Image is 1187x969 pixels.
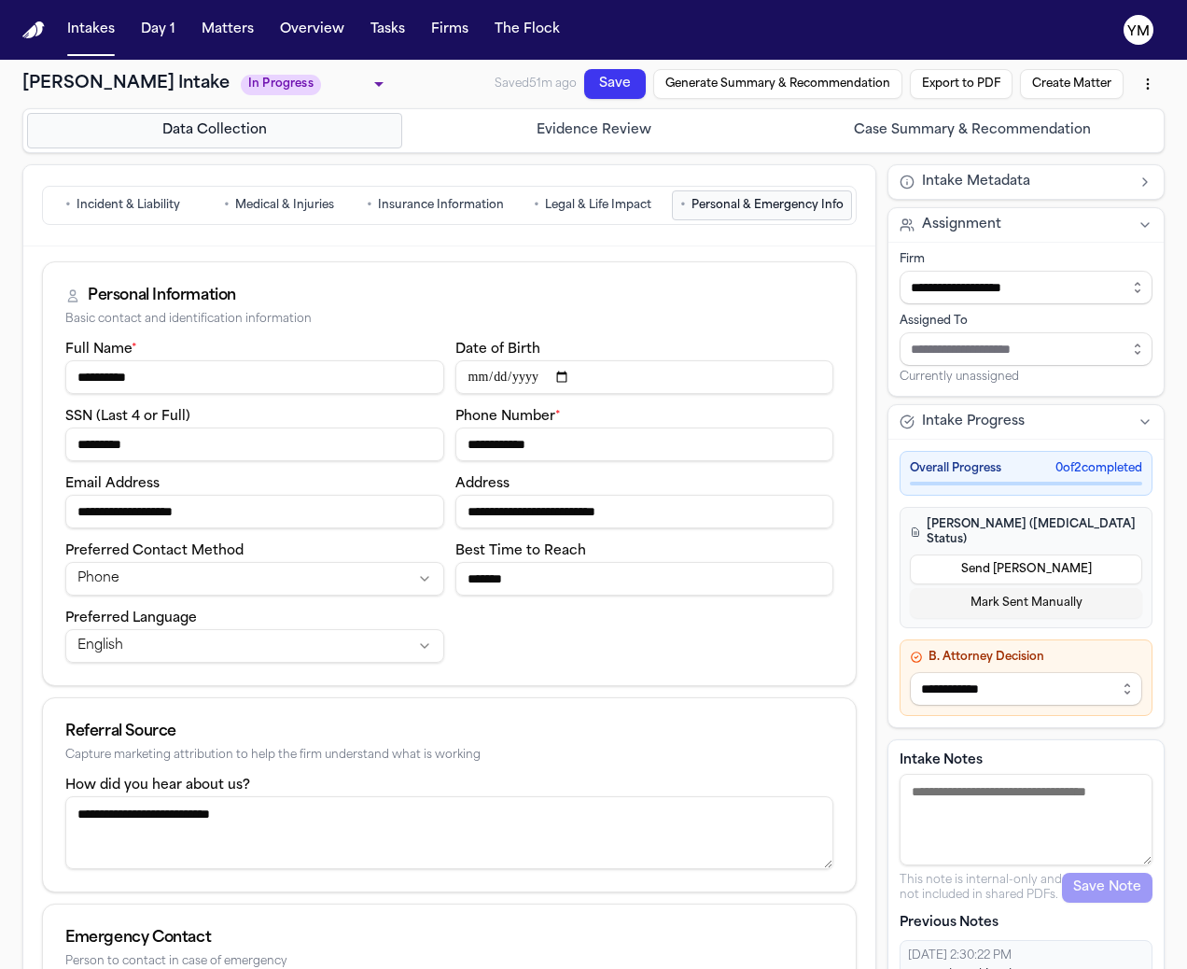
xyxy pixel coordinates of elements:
[272,13,352,47] button: Overview
[47,190,199,220] button: Go to Incident & Liability
[22,71,230,97] h1: [PERSON_NAME] Intake
[455,410,561,424] label: Phone Number
[900,751,1152,770] label: Intake Notes
[133,13,183,47] button: Day 1
[224,196,230,215] span: •
[910,517,1142,547] h4: [PERSON_NAME] ([MEDICAL_DATA] Status)
[455,428,834,461] input: Phone number
[785,113,1160,148] button: Go to Case Summary & Recommendation step
[65,410,190,424] label: SSN (Last 4 or Full)
[534,196,539,215] span: •
[65,360,444,394] input: Full name
[888,405,1164,439] button: Intake Progress
[194,13,261,47] button: Matters
[65,749,833,763] div: Capture marketing attribution to help the firm understand what is working
[900,774,1152,865] textarea: Intake notes
[900,271,1152,304] input: Select firm
[545,198,651,213] span: Legal & Life Impact
[910,650,1142,665] h4: B. Attorney Decision
[653,69,902,99] button: Generate Summary & Recommendation
[910,555,1142,584] button: Send [PERSON_NAME]
[65,477,160,491] label: Email Address
[77,198,180,213] span: Incident & Liability
[378,198,504,213] span: Insurance Information
[65,927,833,949] div: Emergency Contact
[888,208,1164,242] button: Assignment
[455,562,834,596] input: Best time to reach
[235,198,334,213] span: Medical & Injuries
[65,955,833,969] div: Person to contact in case of emergency
[455,544,586,558] label: Best Time to Reach
[584,69,646,99] button: Save
[65,495,444,528] input: Email address
[65,721,833,743] div: Referral Source
[65,544,244,558] label: Preferred Contact Method
[22,21,45,39] img: Finch Logo
[495,78,577,90] span: Saved 51m ago
[363,13,412,47] button: Tasks
[202,190,355,220] button: Go to Medical & Injuries
[922,216,1001,234] span: Assignment
[424,13,476,47] button: Firms
[691,198,844,213] span: Personal & Emergency Info
[65,196,71,215] span: •
[910,588,1142,618] button: Mark Sent Manually
[65,611,197,625] label: Preferred Language
[455,477,510,491] label: Address
[922,413,1025,431] span: Intake Progress
[672,190,852,220] button: Go to Personal & Emergency Info
[910,461,1001,476] span: Overall Progress
[1127,25,1150,38] text: YM
[680,196,686,215] span: •
[455,360,834,394] input: Date of birth
[516,190,668,220] button: Go to Legal & Life Impact
[1055,461,1142,476] span: 0 of 2 completed
[241,75,321,95] span: In Progress
[910,69,1012,99] button: Export to PDF
[65,343,137,357] label: Full Name
[900,873,1062,903] p: This note is internal-only and not included in shared PDFs.
[60,13,122,47] button: Intakes
[900,370,1019,385] span: Currently unassigned
[455,343,540,357] label: Date of Birth
[22,21,45,39] a: Home
[900,332,1152,366] input: Assign to staff member
[358,190,512,220] button: Go to Insurance Information
[900,314,1152,329] div: Assigned To
[922,173,1030,191] span: Intake Metadata
[908,948,1144,963] div: [DATE] 2:30:22 PM
[1131,67,1165,101] button: More actions
[1020,69,1124,99] button: Create Matter
[27,113,1160,148] nav: Intake steps
[406,113,781,148] button: Go to Evidence Review step
[455,495,834,528] input: Address
[65,313,833,327] div: Basic contact and identification information
[367,196,372,215] span: •
[88,285,236,307] div: Personal Information
[65,428,444,461] input: SSN
[900,252,1152,267] div: Firm
[27,113,402,148] button: Go to Data Collection step
[487,13,567,47] button: The Flock
[65,779,250,793] label: How did you hear about us?
[888,165,1164,199] button: Intake Metadata
[900,914,1152,933] p: Previous Notes
[241,71,390,97] div: Update intake status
